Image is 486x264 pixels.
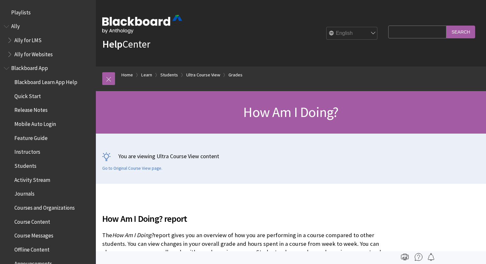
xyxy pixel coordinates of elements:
[14,244,50,253] span: Offline Content
[415,253,422,261] img: More help
[102,152,480,160] p: You are viewing Ultra Course View content
[14,175,50,183] span: Activity Stream
[102,212,385,225] span: How Am I Doing? report
[112,231,153,239] span: How Am I Doing?
[446,26,475,38] input: Search
[102,15,182,34] img: Blackboard by Anthology
[14,189,35,197] span: Journals
[4,7,92,18] nav: Book outline for Playlists
[14,133,48,141] span: Feature Guide
[228,71,243,79] a: Grades
[14,216,50,225] span: Course Content
[102,166,162,171] a: Go to Original Course View page.
[102,38,150,50] a: HelpCenter
[14,49,53,58] span: Ally for Websites
[14,91,41,99] span: Quick Start
[141,71,152,79] a: Learn
[102,38,122,50] strong: Help
[14,77,77,85] span: Blackboard Learn App Help
[160,71,178,79] a: Students
[14,147,40,155] span: Instructors
[186,71,220,79] a: Ultra Course View
[14,105,48,113] span: Release Notes
[4,21,92,60] nav: Book outline for Anthology Ally Help
[401,253,409,261] img: Print
[11,63,48,72] span: Blackboard App
[14,160,36,169] span: Students
[11,21,20,30] span: Ally
[14,119,56,127] span: Mobile Auto Login
[427,253,435,261] img: Follow this page
[243,103,338,121] span: How Am I Doing?
[14,35,42,43] span: Ally for LMS
[327,27,378,40] select: Site Language Selector
[14,230,53,239] span: Course Messages
[11,7,31,16] span: Playlists
[14,202,75,211] span: Courses and Organizations
[121,71,133,79] a: Home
